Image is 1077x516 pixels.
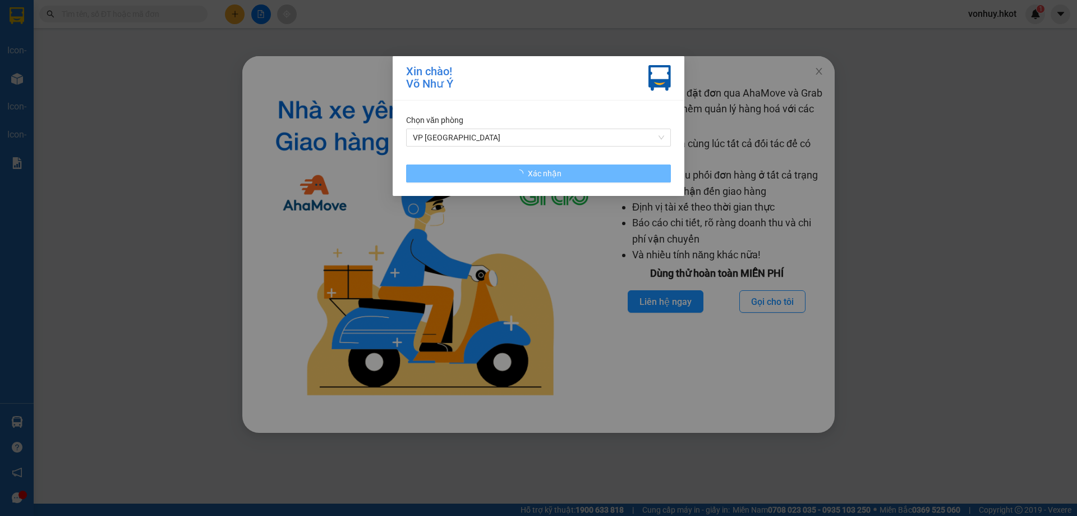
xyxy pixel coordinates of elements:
[648,65,671,91] img: vxr-icon
[406,114,671,126] div: Chọn văn phòng
[413,129,664,146] span: VP Đà Nẵng
[406,165,671,182] button: Xác nhận
[406,65,453,91] div: Xin chào! Võ Như Ý
[516,170,528,177] span: loading
[528,167,561,180] span: Xác nhận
